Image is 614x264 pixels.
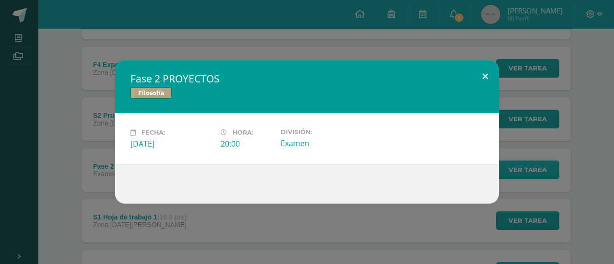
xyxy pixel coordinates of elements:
[130,72,484,85] h2: Fase 2 PROYECTOS
[130,87,172,99] span: Filosofía
[142,129,165,136] span: Fecha:
[130,138,213,149] div: [DATE]
[281,128,363,136] label: División:
[472,60,499,93] button: Close (Esc)
[221,138,273,149] div: 20:00
[281,138,363,149] div: Examen
[233,129,253,136] span: Hora:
